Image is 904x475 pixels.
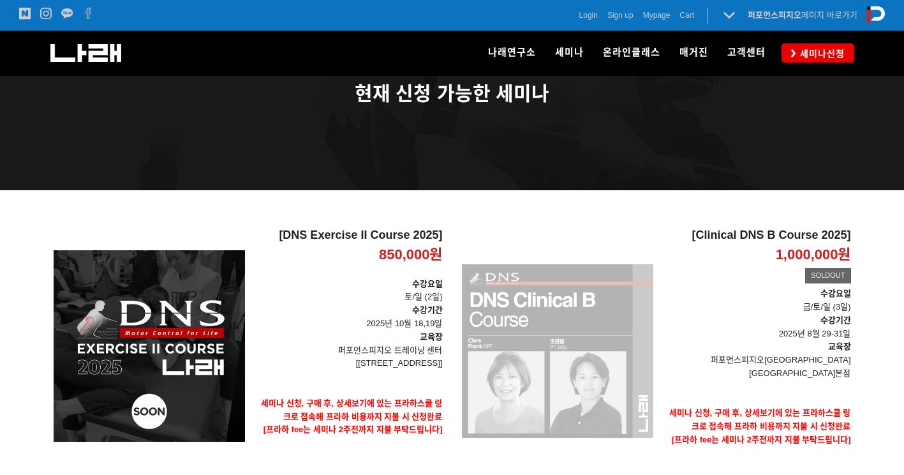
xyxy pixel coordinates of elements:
[555,47,584,58] span: 세미나
[593,31,670,75] a: 온라인클래스
[263,425,443,434] span: [프라하 fee는 세미나 2주전까지 지불 부탁드립니다]
[255,344,443,358] p: 퍼포먼스피지오 트레이닝 센터
[663,229,851,243] h2: [Clinical DNS B Course 2025]
[643,9,671,22] a: Mypage
[603,47,660,58] span: 온라인클래스
[748,10,857,20] a: 퍼포먼스피지오페이지 바로가기
[748,10,801,20] strong: 퍼포먼스피지오
[579,9,598,22] a: Login
[488,47,536,58] span: 나래연구소
[672,435,851,444] span: [프라하 fee는 세미나 2주전까지 지불 부탁드립니다]
[255,229,443,243] h2: [DNS Exercise II Course 2025]
[727,47,766,58] span: 고객센터
[255,278,443,305] p: 토/일 (2일)
[776,246,851,264] p: 1,000,000원
[379,246,443,264] p: 850,000원
[478,31,545,75] a: 나래연구소
[355,83,549,104] span: 현재 신청 가능한 세미나
[828,342,851,351] strong: 교육장
[805,268,850,283] div: SOLDOUT
[412,305,443,315] strong: 수강기간
[670,31,718,75] a: 매거진
[412,279,443,289] strong: 수강요일
[545,31,593,75] a: 세미나
[663,314,851,341] p: 2025년 8월 29-31일
[679,47,708,58] span: 매거진
[796,47,845,60] span: 세미나신청
[261,398,443,421] strong: 세미나 신청, 구매 후, 상세보기에 있는 프라하스쿨 링크로 접속해 프라하 비용까지 지불 시 신청완료
[782,43,854,62] a: 세미나신청
[255,357,443,370] p: [[STREET_ADDRESS]]
[420,332,443,342] strong: 교육장
[255,229,443,464] a: [DNS Exercise II Course 2025] 850,000원 수강요일토/일 (2일)수강기간 2025년 10월 18,19일교육장퍼포먼스피지오 트레이닝 센터[[STREE...
[663,354,851,381] p: 퍼포먼스피지오[GEOGRAPHIC_DATA] [GEOGRAPHIC_DATA]본점
[820,315,851,325] strong: 수강기간
[669,408,851,431] strong: 세미나 신청, 구매 후, 상세보기에 있는 프라하스쿨 링크로 접속해 프라하 비용까지 지불 시 신청완료
[718,31,775,75] a: 고객센터
[663,301,851,314] p: 금/토/일 (3일)
[607,9,634,22] a: Sign up
[820,289,851,298] strong: 수강요일
[663,229,851,473] a: [Clinical DNS B Course 2025] 1,000,000원 SOLDOUT 수강요일금/토/일 (3일)수강기간 2025년 8월 29-31일교육장퍼포먼스피지오[GEOG...
[255,304,443,331] p: 2025년 10월 18,19일
[679,9,694,22] a: Cart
